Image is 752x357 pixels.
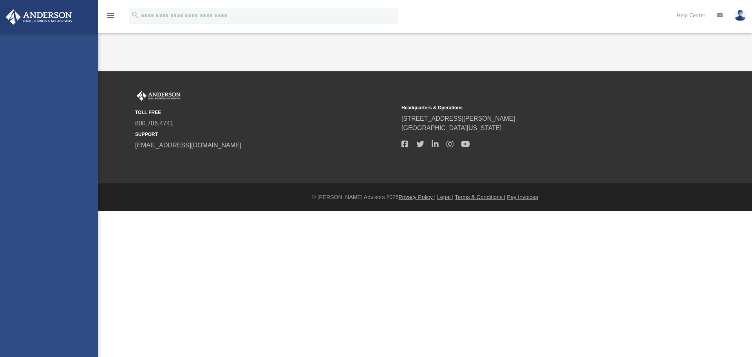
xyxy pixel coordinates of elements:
img: Anderson Advisors Platinum Portal [4,9,74,25]
a: menu [106,15,115,20]
a: 800.706.4741 [135,120,174,127]
a: [EMAIL_ADDRESS][DOMAIN_NAME] [135,142,241,149]
a: Privacy Policy | [399,194,436,200]
small: Headquarters & Operations [401,104,662,111]
a: [STREET_ADDRESS][PERSON_NAME] [401,115,515,122]
small: TOLL FREE [135,109,396,116]
div: © [PERSON_NAME] Advisors 2025 [98,193,752,201]
img: User Pic [734,10,746,21]
small: SUPPORT [135,131,396,138]
a: Pay Invoices [507,194,538,200]
a: [GEOGRAPHIC_DATA][US_STATE] [401,125,502,131]
img: Anderson Advisors Platinum Portal [135,91,182,101]
i: search [131,11,139,19]
i: menu [106,11,115,20]
a: Legal | [437,194,454,200]
a: Terms & Conditions | [455,194,506,200]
